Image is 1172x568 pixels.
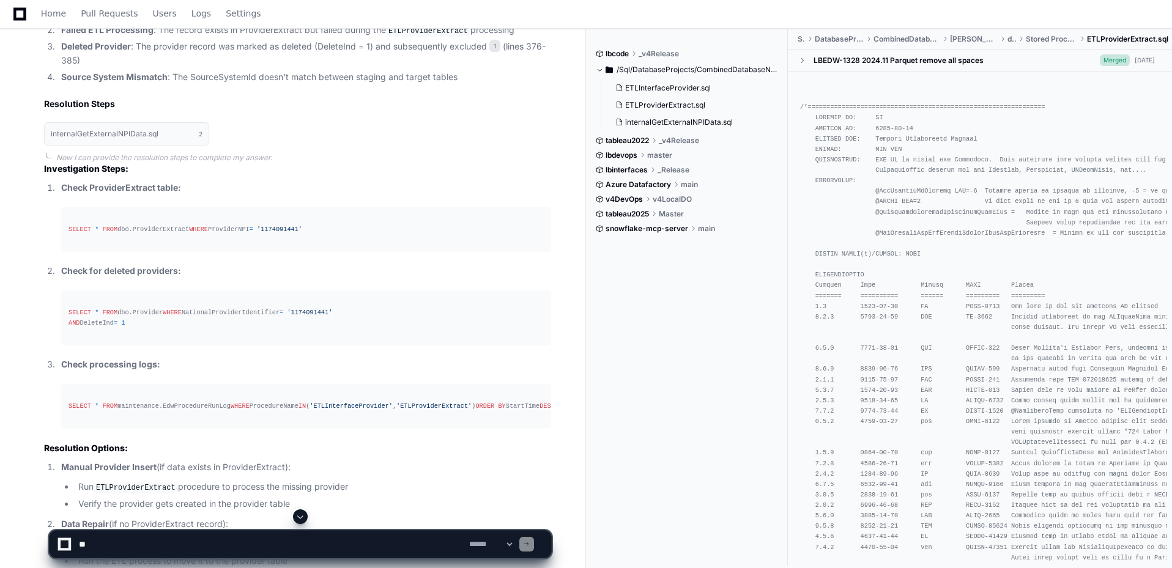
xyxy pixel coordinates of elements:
button: internalGetExternalNPIData.sql2 [44,122,209,146]
span: Master [659,209,684,219]
strong: Source System Mismatch [61,72,168,82]
span: BY [498,402,505,410]
strong: Resolution Options: [44,443,128,453]
svg: Directory [606,62,613,77]
span: Users [153,10,177,17]
div: dbo.Provider NationalProviderIdentifier DeleteInd [69,308,544,328]
li: : The record exists in ProviderExtract but failed during the processing [57,23,551,38]
span: SELECT [69,402,91,410]
span: FROM [102,309,117,316]
span: AND [69,319,80,326]
span: DatabaseProjects [815,34,864,44]
strong: Investigation Steps: [44,163,128,174]
span: Pull Requests [81,10,138,17]
div: Now I can provide the resolution steps to complete my answer. [56,153,551,163]
span: v4DevOps [606,194,643,204]
span: Home [41,10,66,17]
span: Merged [1100,54,1130,66]
span: internalGetExternalNPIData.sql [625,117,733,127]
strong: Check ProviderExtract table: [61,182,181,193]
span: '1174091441' [257,226,302,233]
code: ETLProviderExtract [94,482,178,493]
span: _v4Release [639,49,679,59]
h2: Resolution Steps [44,98,551,110]
button: ETLInterfaceProvider.sql [610,79,771,97]
span: /Sql/DatabaseProjects/CombinedDatabaseNew/[PERSON_NAME]/dbo/Stored Procedures [617,65,779,75]
strong: Check for deleted providers: [61,265,181,276]
span: FROM [102,402,117,410]
span: = [250,226,253,233]
span: = [114,319,117,326]
span: ETLProviderExtract.sql [625,100,705,110]
span: SELECT [69,309,91,316]
code: ETLProviderExtract [386,26,470,37]
li: Run procedure to process the missing provider [75,480,551,495]
span: main [698,224,715,234]
p: (if data exists in ProviderExtract): [61,460,551,474]
span: 'ETLProviderExtract' [396,402,472,410]
strong: Deleted Provider [61,41,131,51]
span: '1174091441' [287,309,332,316]
span: ORDER [475,402,494,410]
button: /Sql/DatabaseProjects/CombinedDatabaseNew/[PERSON_NAME]/dbo/Stored Procedures [596,60,779,79]
span: ETLProviderExtract.sql [1087,34,1168,44]
button: internalGetExternalNPIData.sql [610,114,771,131]
span: lbinterfaces [606,165,648,175]
span: IN [299,402,306,410]
span: CombinedDatabaseNew [873,34,941,44]
span: [PERSON_NAME] [950,34,997,44]
span: Azure Datafactory [606,180,671,190]
span: lbdevops [606,150,637,160]
span: snowflake-mcp-server [606,224,688,234]
span: 'ETLInterfaceProvider' [310,402,393,410]
li: : The SourceSystemId doesn't match between staging and target tables [57,70,551,84]
span: Stored Procedures [1026,34,1077,44]
strong: Manual Provider Insert [61,462,157,472]
span: main [681,180,698,190]
span: tableau2025 [606,209,649,219]
span: DESC [540,402,555,410]
span: = [280,309,283,316]
span: 2 [199,129,202,139]
span: v4LocalDO [653,194,692,204]
button: ETLProviderExtract.sql [610,97,771,114]
span: Sql [798,34,805,44]
span: ETLInterfaceProvider.sql [625,83,711,93]
span: WHERE [231,402,250,410]
span: Logs [191,10,211,17]
li: Verify the provider gets created in the provider table [75,497,551,511]
li: : The provider record was marked as deleted (DeleteInd = 1) and subsequently excluded (lines 376-... [57,40,551,68]
strong: Check processing logs: [61,359,160,369]
div: [DATE] [1135,56,1155,65]
div: maintenance.EdwProcedureRunLog ProcedureName ( , ) StartTime [69,401,544,411]
span: FROM [102,226,117,233]
strong: Failed ETL Processing [61,24,154,35]
span: tableau2022 [606,136,649,146]
div: LBEDW-1328 2024.11 Parquet remove all spaces [814,56,984,65]
div: dbo.ProviderExtract ProviderNPI [69,224,544,235]
span: Settings [226,10,261,17]
span: SELECT [69,226,91,233]
span: WHERE [163,309,182,316]
span: _v4Release [659,136,699,146]
span: dbo [1007,34,1016,44]
span: WHERE [189,226,208,233]
span: 1 [121,319,125,326]
span: master [647,150,672,160]
span: lbcode [606,49,629,59]
h1: internalGetExternalNPIData.sql [51,130,158,138]
span: _Release [658,165,689,175]
span: 1 [489,40,500,52]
